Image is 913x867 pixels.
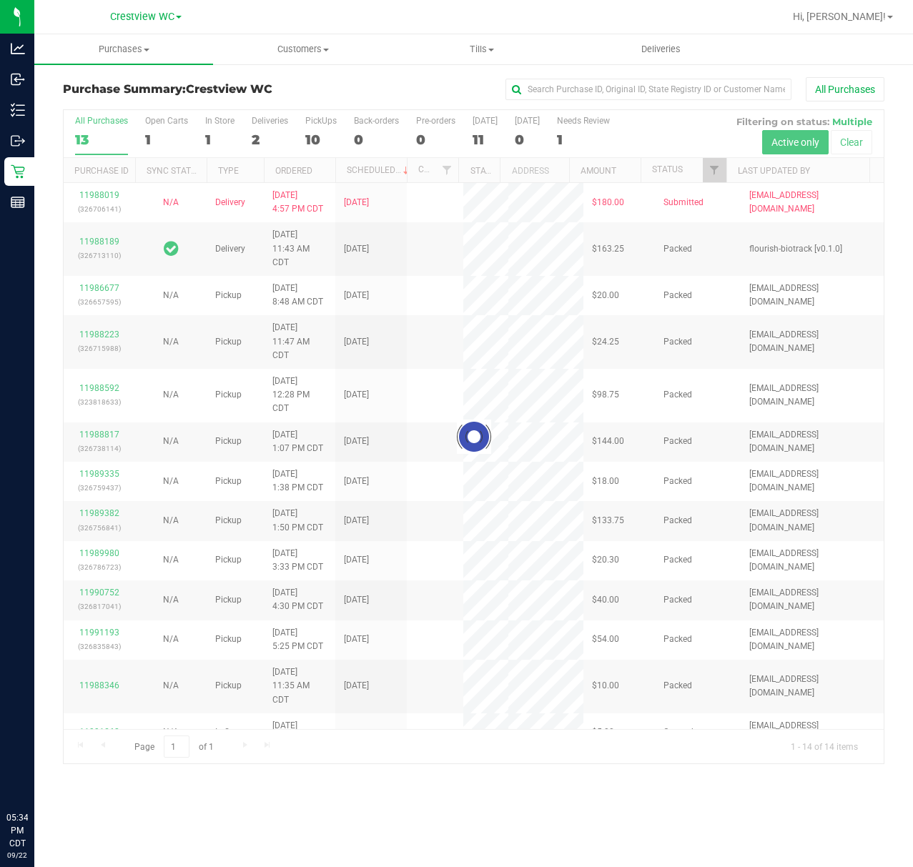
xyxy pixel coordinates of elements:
a: Purchases [34,34,213,64]
inline-svg: Retail [11,164,25,179]
a: Deliveries [571,34,750,64]
p: 09/22 [6,850,28,861]
h3: Purchase Summary: [63,83,337,96]
inline-svg: Reports [11,195,25,209]
iframe: Resource center [14,753,57,796]
button: All Purchases [806,77,884,101]
input: Search Purchase ID, Original ID, State Registry ID or Customer Name... [505,79,791,100]
span: Purchases [34,43,213,56]
span: Deliveries [622,43,700,56]
inline-svg: Inventory [11,103,25,117]
span: Tills [393,43,571,56]
a: Tills [393,34,571,64]
a: Customers [213,34,392,64]
p: 05:34 PM CDT [6,811,28,850]
span: Crestview WC [110,11,174,23]
span: Hi, [PERSON_NAME]! [793,11,886,22]
span: Crestview WC [186,82,272,96]
inline-svg: Outbound [11,134,25,148]
inline-svg: Analytics [11,41,25,56]
span: Customers [214,43,391,56]
inline-svg: Inbound [11,72,25,86]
